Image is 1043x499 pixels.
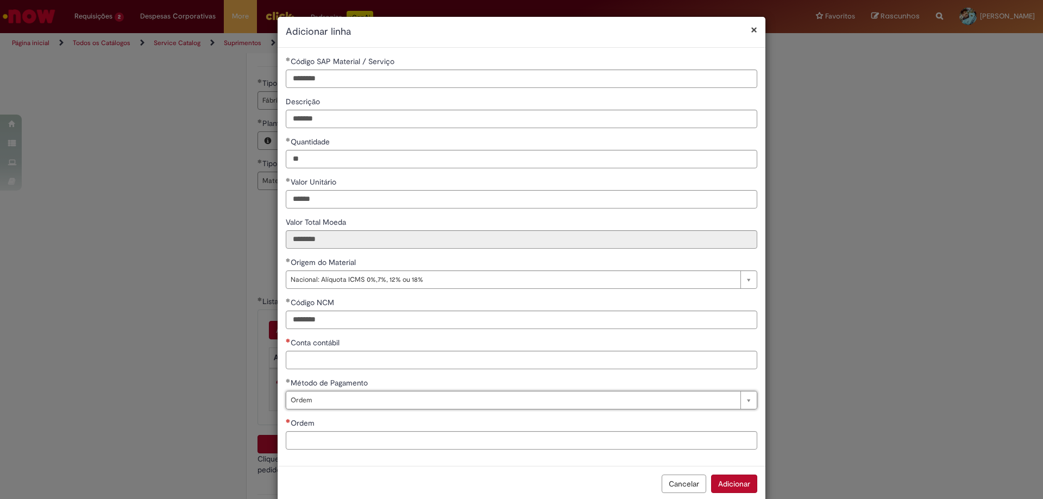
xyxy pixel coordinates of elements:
[286,230,757,249] input: Valor Total Moeda
[286,25,757,39] h2: Adicionar linha
[286,351,757,369] input: Conta contábil
[291,271,735,288] span: Nacional: Alíquota ICMS 0%,7%, 12% ou 18%
[291,137,332,147] span: Quantidade
[286,178,291,182] span: Obrigatório Preenchido
[291,391,735,409] span: Ordem
[286,137,291,142] span: Obrigatório Preenchido
[286,298,291,302] span: Obrigatório Preenchido
[751,24,757,35] button: Fechar modal
[291,298,336,307] span: Código NCM
[291,177,338,187] span: Valor Unitário
[286,431,757,450] input: Ordem
[286,57,291,61] span: Obrigatório Preenchido
[286,378,291,383] span: Obrigatório Preenchido
[286,338,291,343] span: Necessários
[286,419,291,423] span: Necessários
[286,110,757,128] input: Descrição
[286,217,348,227] span: Somente leitura - Valor Total Moeda
[711,475,757,493] button: Adicionar
[286,190,757,209] input: Valor Unitário
[286,258,291,262] span: Obrigatório Preenchido
[291,378,370,388] span: Método de Pagamento
[286,70,757,88] input: Código SAP Material / Serviço
[291,257,358,267] span: Origem do Material
[286,311,757,329] input: Código NCM
[291,338,342,348] span: Conta contábil
[286,150,757,168] input: Quantidade
[291,56,397,66] span: Código SAP Material / Serviço
[662,475,706,493] button: Cancelar
[291,418,317,428] span: Ordem
[286,97,322,106] span: Descrição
